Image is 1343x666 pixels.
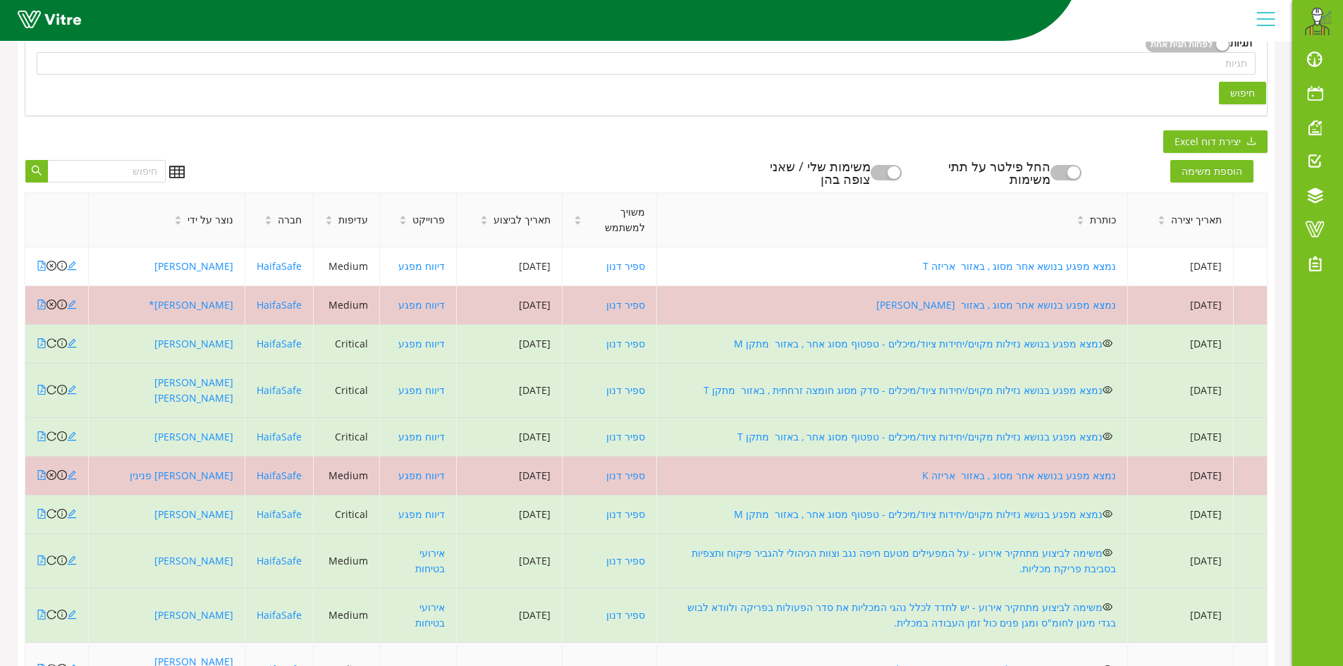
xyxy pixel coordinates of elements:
span: eye [1103,338,1112,348]
a: [PERSON_NAME] [154,430,233,443]
span: caret-down [174,219,182,227]
td: Medium [314,534,380,588]
span: caret-down [574,219,582,227]
a: file-pdf [37,259,47,273]
span: edit [67,338,77,348]
span: search [31,165,42,178]
span: close-circle [47,470,56,480]
span: יצירת דוח Excel [1175,134,1241,149]
a: file-pdf [37,383,47,397]
a: [PERSON_NAME] פנינין [130,469,233,482]
a: [PERSON_NAME] [154,337,233,350]
span: caret-up [1077,214,1084,221]
td: [DATE] [457,364,563,418]
a: דיווח מפגע [398,337,445,350]
span: eye [1103,509,1112,519]
button: downloadיצירת דוח Excel [1163,130,1268,153]
span: close-circle [47,261,56,271]
a: file-pdf [37,469,47,482]
a: [PERSON_NAME] [PERSON_NAME] [154,376,233,405]
span: caret-up [399,214,407,221]
span: הוספת משימה [1170,160,1253,183]
span: close-circle [47,300,56,309]
a: HaifaSafe [257,469,302,482]
span: עדיפות [338,212,368,228]
img: ae042b46-6909-44d2-b325-9622f23deaf9.png [1304,7,1332,35]
td: Critical [314,364,380,418]
span: caret-down [1158,219,1165,227]
span: file-pdf [37,610,47,619]
span: caret-down [325,219,333,227]
a: edit [67,259,77,273]
a: file-pdf [37,507,47,521]
a: ספיר דנון [606,337,645,350]
a: הוספת משימה [1170,161,1268,178]
td: [DATE] [457,325,563,364]
span: חברה [278,212,302,228]
span: caret-up [264,214,272,221]
span: caret-up [574,214,582,221]
a: edit [67,554,77,567]
a: HaifaSafe [257,554,302,567]
a: ספיר דנון [606,507,645,521]
span: download [1246,136,1256,147]
span: caret-up [1158,214,1165,221]
a: file-pdf [37,430,47,443]
a: edit [67,507,77,521]
td: Critical [314,495,380,534]
td: Medium [314,247,380,286]
div: משימות שלי / שאני צופה בהן [751,160,871,185]
a: file-pdf [37,337,47,350]
span: edit [67,261,77,271]
span: edit [67,509,77,519]
span: reload [47,385,56,395]
span: file-pdf [37,470,47,480]
span: file-pdf [37,509,47,519]
td: [DATE] [1128,418,1234,457]
span: info-circle [57,431,67,441]
span: reload [47,431,56,441]
a: דיווח מפגע [398,430,445,443]
a: HaifaSafe [257,430,302,443]
span: edit [67,431,77,441]
span: info-circle [57,385,67,395]
span: edit [67,300,77,309]
span: file-pdf [37,555,47,565]
a: edit [67,430,77,443]
a: דיווח מפגע [398,298,445,312]
a: ספיר דנון [606,298,645,312]
a: file-pdf [37,554,47,567]
a: HaifaSafe [257,383,302,397]
a: [PERSON_NAME] [154,554,233,567]
span: reload [47,338,56,348]
a: HaifaSafe [257,259,302,273]
span: file-pdf [37,431,47,441]
td: [DATE] [457,286,563,325]
span: file-pdf [37,385,47,395]
a: נמצא מפגע בנושא אחר מסוג , באזור [PERSON_NAME] [876,298,1116,312]
a: HaifaSafe [257,507,302,521]
a: משימה לביצוע מתחקיר אירוע - יש לחדד לכלל נהגי המכליות את סדר הפעולות בפריקה ולוודא לבוש בגדי מיגו... [687,600,1116,629]
span: info-circle [57,470,67,480]
td: [DATE] [1128,495,1234,534]
a: משימה לביצוע מתחקיר אירוע - על המפעילים מטעם חיפה נגב וצוות הניהולי להגביר פיקוח ותצפיות בסביבת פ... [692,546,1116,575]
td: [DATE] [457,418,563,457]
a: [PERSON_NAME] [154,259,233,273]
a: ספיר דנון [606,259,645,273]
span: תאריך לביצוע [493,212,551,228]
a: [PERSON_NAME] [154,608,233,622]
a: edit [67,469,77,482]
td: Medium [314,588,380,643]
span: פרוייקט [412,212,445,228]
span: info-circle [57,300,67,309]
a: [PERSON_NAME] [154,507,233,521]
td: Medium [314,457,380,495]
button: search [25,160,48,183]
span: edit [67,385,77,395]
a: file-pdf [37,298,47,312]
span: reload [47,509,56,519]
a: דיווח מפגע [398,507,445,521]
a: נמצא מפגע בנושא נזילות מקוים/יחידות ציוד/מיכלים - סדק מסוג חומצה זרחתית , באזור מתקן T [704,383,1103,397]
a: נמצא מפגע בנושא נזילות מקוים/יחידות ציוד/מיכלים - טפטוף מסוג אחר , באזור מתקן T [737,430,1103,443]
span: edit [67,555,77,565]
